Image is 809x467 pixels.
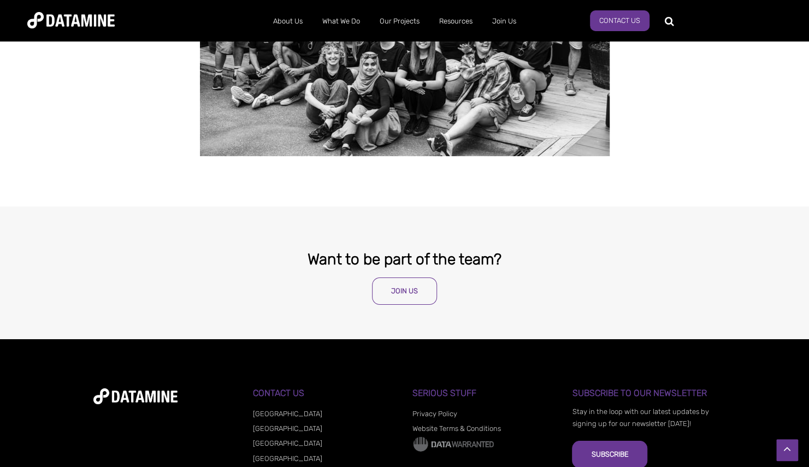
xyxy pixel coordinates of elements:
a: Privacy Policy [412,410,457,418]
span: Want to be part of the team? [308,250,501,268]
img: Datamine [27,12,115,28]
a: What We Do [312,7,370,36]
a: About Us [263,7,312,36]
a: Our Projects [370,7,429,36]
a: [GEOGRAPHIC_DATA] [253,424,322,433]
h3: Serious Stuff [412,388,556,398]
a: Join Us [482,7,526,36]
a: Contact Us [590,10,649,31]
h3: Subscribe to our Newsletter [572,388,716,398]
a: Join Us [372,277,437,305]
img: datamine-logo-white [93,388,178,404]
a: Resources [429,7,482,36]
p: Stay in the loop with our latest updates by signing up for our newsletter [DATE]! [572,406,716,430]
a: [GEOGRAPHIC_DATA] [253,454,322,463]
img: Data Warranted Logo [412,436,494,452]
a: Website Terms & Conditions [412,424,501,433]
a: [GEOGRAPHIC_DATA] [253,439,322,447]
h3: Contact Us [253,388,397,398]
a: [GEOGRAPHIC_DATA] [253,410,322,418]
